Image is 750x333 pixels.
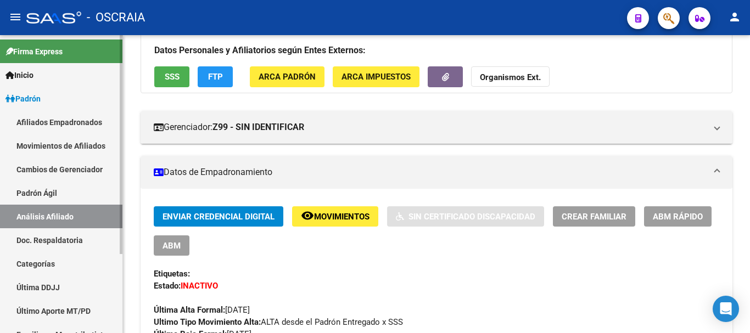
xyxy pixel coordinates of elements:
mat-panel-title: Gerenciador: [154,121,706,133]
strong: Estado: [154,281,181,291]
span: FTP [208,72,223,82]
span: Firma Express [5,46,63,58]
strong: Ultimo Tipo Movimiento Alta: [154,317,261,327]
button: ARCA Impuestos [333,66,419,87]
mat-panel-title: Datos de Empadronamiento [154,166,706,178]
span: Inicio [5,69,33,81]
strong: Última Alta Formal: [154,305,225,315]
span: Crear Familiar [562,212,626,222]
button: ARCA Padrón [250,66,324,87]
span: ARCA Padrón [259,72,316,82]
button: Crear Familiar [553,206,635,227]
span: Enviar Credencial Digital [163,212,275,222]
mat-icon: menu [9,10,22,24]
h3: Datos Personales y Afiliatorios según Entes Externos: [154,43,719,58]
strong: Z99 - SIN IDENTIFICAR [212,121,304,133]
span: ARCA Impuestos [342,72,411,82]
span: SSS [165,72,180,82]
span: Movimientos [314,212,370,222]
strong: INACTIVO [181,281,218,291]
button: Sin Certificado Discapacidad [387,206,544,227]
strong: Etiquetas: [154,269,190,279]
mat-icon: person [728,10,741,24]
button: Enviar Credencial Digital [154,206,283,227]
strong: Organismos Ext. [480,73,541,83]
span: ALTA desde el Padrón Entregado x SSS [154,317,403,327]
button: ABM [154,235,189,256]
span: ABM Rápido [653,212,703,222]
mat-expansion-panel-header: Gerenciador:Z99 - SIN IDENTIFICAR [141,111,732,144]
button: ABM Rápido [644,206,712,227]
button: Organismos Ext. [471,66,550,87]
mat-expansion-panel-header: Datos de Empadronamiento [141,156,732,189]
span: - OSCRAIA [87,5,145,30]
span: [DATE] [154,305,250,315]
button: Movimientos [292,206,378,227]
span: Padrón [5,93,41,105]
button: SSS [154,66,189,87]
div: Open Intercom Messenger [713,296,739,322]
span: ABM [163,241,181,251]
button: FTP [198,66,233,87]
span: Sin Certificado Discapacidad [408,212,535,222]
mat-icon: remove_red_eye [301,209,314,222]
